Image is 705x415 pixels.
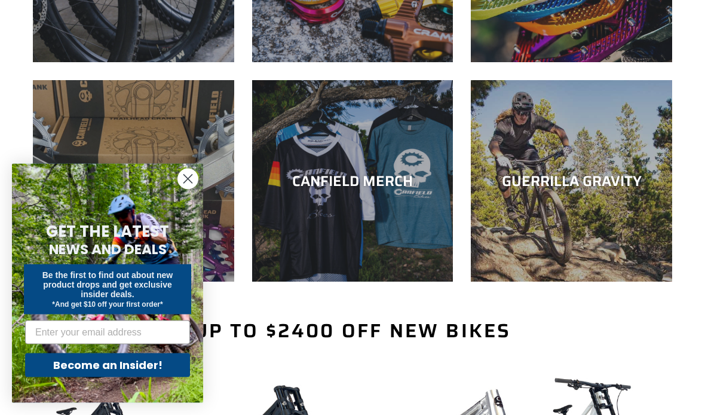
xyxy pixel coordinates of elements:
[52,300,163,309] span: *And get $10 off your first order*
[25,353,190,377] button: Become an Insider!
[49,240,167,259] span: NEWS AND DEALS
[177,169,198,190] button: Close dialog
[46,221,169,242] span: GET THE LATEST
[25,321,190,344] input: Enter your email address
[33,320,672,343] h2: Up to $2400 Off New Bikes
[42,270,173,299] span: Be the first to find out about new product drops and get exclusive insider deals.
[33,81,234,282] a: CRANKS
[471,173,672,190] div: GUERRILLA GRAVITY
[252,173,453,190] div: CANFIELD MERCH
[252,81,453,282] a: CANFIELD MERCH
[471,81,672,282] a: GUERRILLA GRAVITY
